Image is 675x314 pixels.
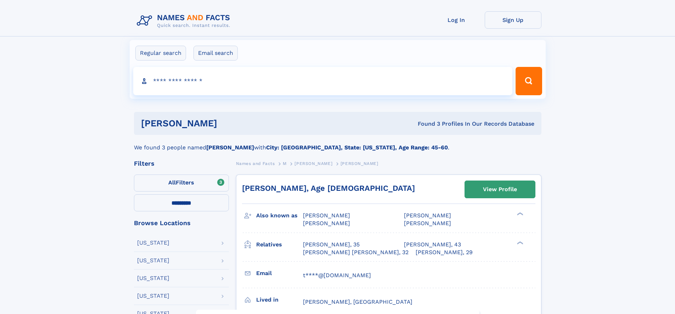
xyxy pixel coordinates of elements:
[137,240,169,246] div: [US_STATE]
[135,46,186,61] label: Regular search
[133,67,513,95] input: search input
[303,298,412,305] span: [PERSON_NAME], [GEOGRAPHIC_DATA]
[317,120,534,128] div: Found 3 Profiles In Our Records Database
[236,159,275,168] a: Names and Facts
[404,212,451,219] span: [PERSON_NAME]
[303,249,409,256] a: [PERSON_NAME] [PERSON_NAME], 32
[516,67,542,95] button: Search Button
[242,184,415,193] a: [PERSON_NAME], Age [DEMOGRAPHIC_DATA]
[465,181,535,198] a: View Profile
[137,275,169,281] div: [US_STATE]
[168,179,176,186] span: All
[428,11,485,29] a: Log In
[256,294,303,306] h3: Lived in
[485,11,541,29] a: Sign Up
[294,159,332,168] a: [PERSON_NAME]
[404,220,451,227] span: [PERSON_NAME]
[137,293,169,299] div: [US_STATE]
[266,144,448,151] b: City: [GEOGRAPHIC_DATA], State: [US_STATE], Age Range: 45-60
[303,220,350,227] span: [PERSON_NAME]
[341,161,378,166] span: [PERSON_NAME]
[134,175,229,192] label: Filters
[404,241,461,249] a: [PERSON_NAME], 43
[256,210,303,222] h3: Also known as
[515,240,524,245] div: ❯
[193,46,238,61] label: Email search
[137,258,169,263] div: [US_STATE]
[303,241,360,249] a: [PERSON_NAME], 35
[206,144,254,151] b: [PERSON_NAME]
[141,119,317,128] h1: [PERSON_NAME]
[256,239,303,251] h3: Relatives
[283,161,287,166] span: M
[303,212,350,219] span: [PERSON_NAME]
[256,267,303,279] h3: Email
[283,159,287,168] a: M
[134,220,229,226] div: Browse Locations
[134,135,541,152] div: We found 3 people named with .
[294,161,332,166] span: [PERSON_NAME]
[416,249,473,256] a: [PERSON_NAME], 29
[515,212,524,216] div: ❯
[134,160,229,167] div: Filters
[134,11,236,30] img: Logo Names and Facts
[483,181,517,198] div: View Profile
